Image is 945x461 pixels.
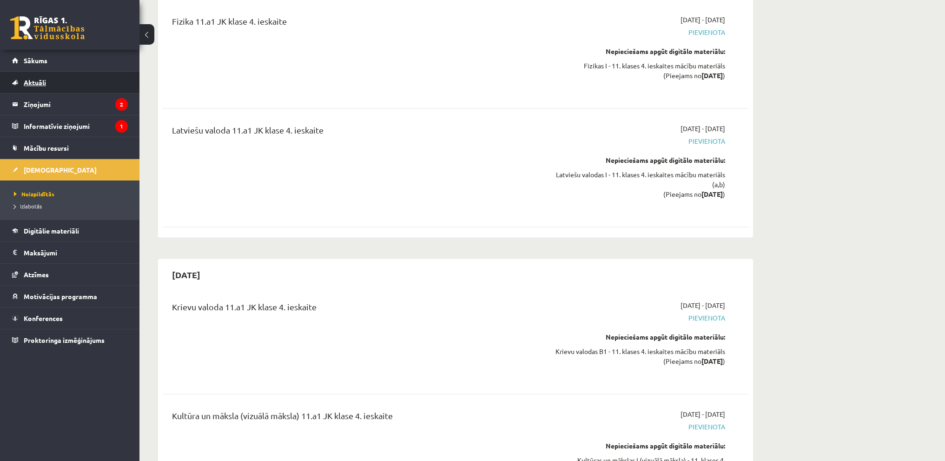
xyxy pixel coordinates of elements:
[12,220,128,241] a: Digitālie materiāli
[681,409,725,419] span: [DATE] - [DATE]
[24,227,79,235] span: Digitālie materiāli
[24,292,97,301] span: Motivācijas programma
[14,202,42,210] span: Izlabotās
[701,357,723,365] strong: [DATE]
[24,144,69,152] span: Mācību resursi
[12,115,128,137] a: Informatīvie ziņojumi1
[24,314,63,322] span: Konferences
[12,72,128,93] a: Aktuāli
[12,264,128,285] a: Atzīmes
[12,286,128,307] a: Motivācijas programma
[550,27,725,37] span: Pievienota
[14,202,130,210] a: Izlabotās
[550,347,725,366] div: Krievu valodas B1 - 11. klases 4. ieskaites mācību materiāls (Pieejams no )
[172,15,536,32] div: Fizika 11.a1 JK klase 4. ieskaite
[24,336,105,344] span: Proktoringa izmēģinājums
[550,332,725,342] div: Nepieciešams apgūt digitālo materiālu:
[12,137,128,159] a: Mācību resursi
[550,61,725,80] div: Fizikas I - 11. klases 4. ieskaites mācību materiāls (Pieejams no )
[10,16,85,40] a: Rīgas 1. Tālmācības vidusskola
[12,50,128,71] a: Sākums
[24,56,47,65] span: Sākums
[550,136,725,146] span: Pievienota
[550,47,725,56] div: Nepieciešams apgūt digitālo materiālu:
[12,94,128,115] a: Ziņojumi2
[550,441,725,451] div: Nepieciešams apgūt digitālo materiālu:
[24,270,49,279] span: Atzīmes
[681,301,725,310] span: [DATE] - [DATE]
[12,307,128,329] a: Konferences
[24,78,46,87] span: Aktuāli
[163,264,210,286] h2: [DATE]
[172,409,536,427] div: Kultūra un māksla (vizuālā māksla) 11.a1 JK klase 4. ieskaite
[24,115,128,137] legend: Informatīvie ziņojumi
[681,124,725,134] span: [DATE] - [DATE]
[701,190,723,198] strong: [DATE]
[172,301,536,318] div: Krievu valoda 11.a1 JK klase 4. ieskaite
[115,98,128,111] i: 2
[12,159,128,180] a: [DEMOGRAPHIC_DATA]
[12,242,128,263] a: Maksājumi
[24,166,97,174] span: [DEMOGRAPHIC_DATA]
[550,422,725,432] span: Pievienota
[115,120,128,133] i: 1
[24,242,128,263] legend: Maksājumi
[681,15,725,25] span: [DATE] - [DATE]
[172,124,536,141] div: Latviešu valoda 11.a1 JK klase 4. ieskaite
[24,94,128,115] legend: Ziņojumi
[14,190,130,198] a: Neizpildītās
[550,313,725,323] span: Pievienota
[14,190,54,198] span: Neizpildītās
[550,170,725,199] div: Latviešu valodas I - 11. klases 4. ieskaites mācību materiāls (a,b) (Pieejams no )
[12,329,128,351] a: Proktoringa izmēģinājums
[701,71,723,80] strong: [DATE]
[550,155,725,165] div: Nepieciešams apgūt digitālo materiālu:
